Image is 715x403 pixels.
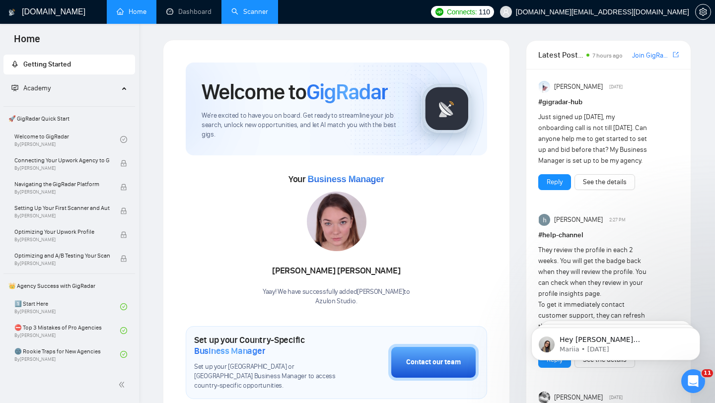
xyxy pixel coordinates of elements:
span: lock [120,184,127,191]
div: Just signed up [DATE], my onboarding call is not till [DATE]. Can anyone help me to get started t... [538,112,651,166]
button: Contact our team [388,344,479,381]
a: homeHome [117,7,146,16]
iframe: Intercom notifications message [516,307,715,376]
a: Join GigRadar Slack Community [632,50,671,61]
span: Business Manager [194,345,265,356]
li: Getting Started [3,55,135,74]
a: searchScanner [231,7,268,16]
span: [DATE] [609,82,623,91]
span: By [PERSON_NAME] [14,165,110,171]
h1: # gigradar-hub [538,97,679,108]
span: double-left [118,380,128,390]
span: 2:27 PM [609,215,626,224]
span: GigRadar [306,78,388,105]
span: By [PERSON_NAME] [14,261,110,267]
a: See the details [583,177,627,188]
h1: # help-channel [538,230,679,241]
span: Navigating the GigRadar Platform [14,179,110,189]
a: dashboardDashboard [166,7,212,16]
span: Connecting Your Upwork Agency to GigRadar [14,155,110,165]
span: 👑 Agency Success with GigRadar [4,276,134,296]
button: Reply [538,174,571,190]
img: Anisuzzaman Khan [539,81,551,93]
span: export [673,51,679,59]
span: By [PERSON_NAME] [14,189,110,195]
img: gigradar-logo.png [422,84,472,134]
span: Home [6,32,48,53]
span: lock [120,231,127,238]
span: lock [120,207,127,214]
span: setting [696,8,711,16]
span: rocket [11,61,18,67]
span: check-circle [120,351,127,358]
span: Business Manager [307,174,384,184]
a: 🌚 Rookie Traps for New AgenciesBy[PERSON_NAME] [14,343,120,365]
p: Azulon Studio . [263,297,410,306]
span: Latest Posts from the GigRadar Community [538,49,583,61]
span: [DATE] [609,393,623,402]
span: check-circle [120,327,127,334]
a: setting [695,8,711,16]
h1: Set up your Country-Specific [194,335,339,356]
div: [PERSON_NAME] [PERSON_NAME] [263,263,410,279]
span: [PERSON_NAME] [554,214,603,225]
span: Getting Started [23,60,71,68]
a: Reply [547,177,563,188]
iframe: Intercom live chat [681,369,705,393]
img: haider ali [539,214,551,226]
span: Academy [23,84,51,92]
div: Contact our team [406,357,461,368]
span: By [PERSON_NAME] [14,237,110,243]
button: setting [695,4,711,20]
span: Optimizing and A/B Testing Your Scanner for Better Results [14,251,110,261]
span: lock [120,255,127,262]
div: They review the profile in each 2 weeks. You will get the badge back when they will review the pr... [538,245,651,332]
span: 11 [702,369,713,377]
span: Your [288,174,384,185]
span: 7 hours ago [592,52,623,59]
span: By [PERSON_NAME] [14,213,110,219]
div: Yaay! We have successfully added [PERSON_NAME] to [263,287,410,306]
a: export [673,50,679,60]
span: Setting Up Your First Scanner and Auto-Bidder [14,203,110,213]
span: check-circle [120,303,127,310]
span: 110 [479,6,490,17]
span: lock [120,160,127,167]
button: See the details [574,174,635,190]
span: We're excited to have you on board. Get ready to streamline your job search, unlock new opportuni... [202,111,406,139]
img: 1717012175293-69.jpg [307,192,366,251]
a: 1️⃣ Start HereBy[PERSON_NAME] [14,296,120,318]
img: upwork-logo.png [435,8,443,16]
span: Connects: [447,6,477,17]
span: [PERSON_NAME] [554,392,603,403]
span: Set up your [GEOGRAPHIC_DATA] or [GEOGRAPHIC_DATA] Business Manager to access country-specific op... [194,362,339,391]
span: Academy [11,84,51,92]
span: check-circle [120,136,127,143]
h1: Welcome to [202,78,388,105]
span: fund-projection-screen [11,84,18,91]
span: [PERSON_NAME] [554,81,603,92]
a: ⛔ Top 3 Mistakes of Pro AgenciesBy[PERSON_NAME] [14,320,120,341]
span: 🚀 GigRadar Quick Start [4,109,134,129]
span: user [502,8,509,15]
img: logo [8,4,15,20]
a: Welcome to GigRadarBy[PERSON_NAME] [14,129,120,150]
span: Optimizing Your Upwork Profile [14,227,110,237]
